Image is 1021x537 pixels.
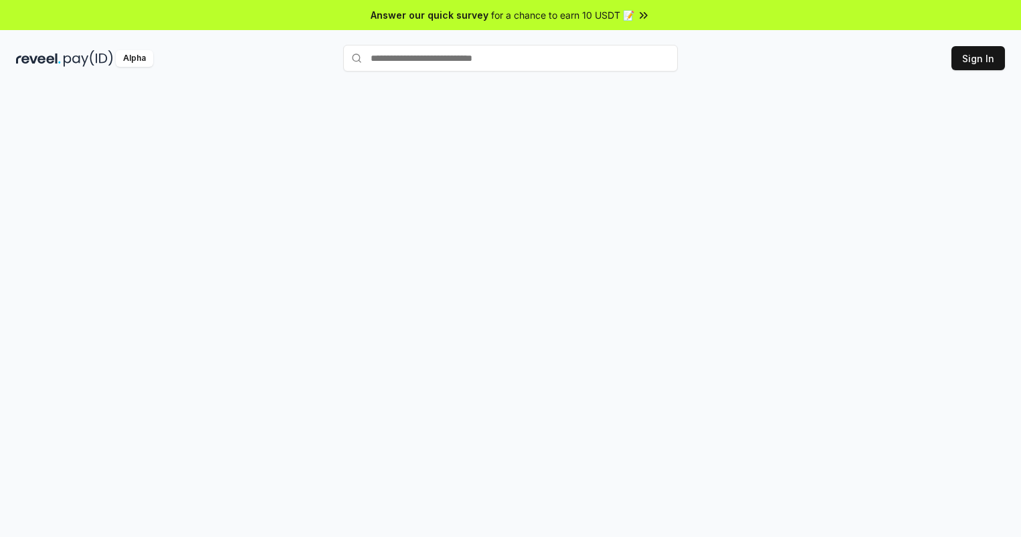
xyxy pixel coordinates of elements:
span: for a chance to earn 10 USDT 📝 [491,8,634,22]
button: Sign In [951,46,1005,70]
img: reveel_dark [16,50,61,67]
img: pay_id [64,50,113,67]
span: Answer our quick survey [371,8,488,22]
div: Alpha [116,50,153,67]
